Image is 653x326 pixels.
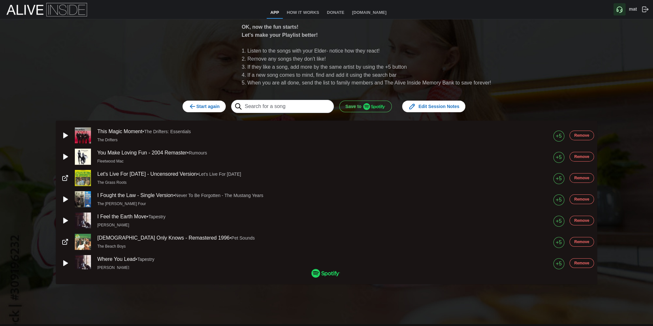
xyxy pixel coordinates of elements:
a: The Grass Roots [97,180,233,186]
span: The Drifters: Essentials [144,129,191,134]
a: The Beach Boys [97,243,233,250]
span: Remove [574,131,589,140]
button: +5 [553,258,564,269]
div: • [97,255,407,263]
img: Spotify_Logo_RGB_Green.9ff49e53.png [311,269,340,278]
a: The [PERSON_NAME] Four [97,201,233,207]
img: album cover [75,212,91,229]
a: You Make Loving Fun - 2004 Remaster [97,150,187,155]
div: The Grass Roots [97,180,190,186]
button: Remove [569,237,594,247]
img: Spotify_Logo_RGB_Green.9ff49e53.png [363,103,386,110]
span: Start again [189,101,220,112]
span: Remove [574,152,589,161]
span: Let's Live For [DATE] [199,172,241,177]
span: If they like a song, add more by the same artist by using the +5 button [247,63,407,71]
button: Remove [569,173,594,183]
div: • [97,234,407,242]
button: Remove [569,194,594,204]
span: Remove [574,173,589,183]
span: Never To Be Forgotten - The Mustang Years [175,193,263,198]
button: +5 [553,152,564,163]
b: OK, now the fun starts! Let's make your Playlist better! [242,24,318,38]
button: Remove [569,216,594,225]
div: +5 [556,217,561,225]
span: Save to [345,101,386,112]
b: mat [629,6,637,12]
span: Remove [574,259,589,268]
span: Remove [574,237,589,246]
div: +5 [556,239,561,247]
div: • [97,192,407,200]
button: +5 [553,131,564,142]
a: Fleetwood Mac [97,158,233,164]
div: • [97,213,407,221]
div: • [97,149,407,157]
button: Save to [339,101,392,112]
div: +5 [556,132,561,140]
div: [PERSON_NAME] [97,265,190,271]
span: Rumours [189,150,207,155]
span: If a new song comes to mind, find and add it using the search bar [247,71,397,79]
button: Remove [569,152,594,162]
div: +5 [556,175,561,183]
img: album cover [75,170,91,186]
button: +5 [553,194,564,205]
div: The Beach Boys [97,243,190,250]
button: +5 [553,216,564,227]
span: Tapestry [148,214,165,219]
img: album cover [75,149,91,165]
a: I Feel the Earth Move [97,214,147,219]
button: Remove [569,131,594,140]
button: Start again [183,101,226,112]
a: [DEMOGRAPHIC_DATA] Only Knows - Remastered 1996 [97,235,230,241]
span: Edit Session Notes [408,101,460,112]
a: Let's Live For [DATE] - Uncensored Version [97,171,197,177]
img: album cover [75,191,91,207]
span: Remove [574,195,589,204]
button: +5 [553,173,564,184]
div: +5 [556,260,561,268]
img: album cover [75,127,91,143]
div: The Drifters [97,137,190,143]
div: The [PERSON_NAME] Four [97,201,190,207]
a: This Magic Moment [97,129,143,134]
button: Edit Session Notes [402,101,466,112]
input: Search for a song [231,100,334,113]
a: I Fought the Law - Single Version [97,193,173,198]
span: Tapestry [137,257,154,262]
a: Where You Lead [97,256,135,262]
a: [PERSON_NAME] [97,265,233,271]
div: +5 [556,153,561,162]
span: Pet Sounds [232,235,255,241]
span: Remove any songs they don't like! [247,55,326,63]
div: • [97,128,407,136]
img: album cover [75,234,91,250]
span: Remove [574,216,589,225]
img: Alive Inside Logo [6,3,87,16]
img: album cover [75,255,91,271]
div: +5 [556,196,561,204]
button: Remove [569,258,594,268]
div: [PERSON_NAME] [97,222,190,228]
a: The Drifters [97,137,233,143]
button: +5 [553,237,564,248]
span: When you are all done, send the list to family members and The Alive Inside Memory Bank to save f... [247,79,491,87]
div: • [97,170,407,178]
div: Fleetwood Mac [97,158,190,164]
span: Listen to the songs with your Elder- notice how they react! [247,47,380,55]
a: [PERSON_NAME] [97,222,233,228]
